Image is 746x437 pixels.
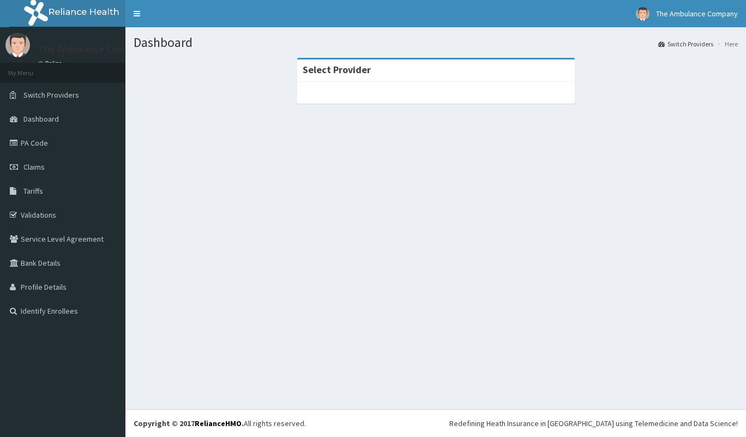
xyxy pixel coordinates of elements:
footer: All rights reserved. [125,409,746,437]
span: The Ambulance Company [656,9,738,19]
span: Dashboard [23,114,59,124]
a: RelianceHMO [195,418,242,428]
span: Switch Providers [23,90,79,100]
span: Tariffs [23,186,43,196]
img: User Image [5,33,30,57]
strong: Select Provider [303,63,371,76]
a: Switch Providers [658,39,713,49]
img: User Image [636,7,649,21]
div: Redefining Heath Insurance in [GEOGRAPHIC_DATA] using Telemedicine and Data Science! [449,418,738,429]
span: Claims [23,162,45,172]
li: Here [714,39,738,49]
h1: Dashboard [134,35,738,50]
p: The Ambulance Company [38,44,146,54]
a: Online [38,59,64,67]
strong: Copyright © 2017 . [134,418,244,428]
